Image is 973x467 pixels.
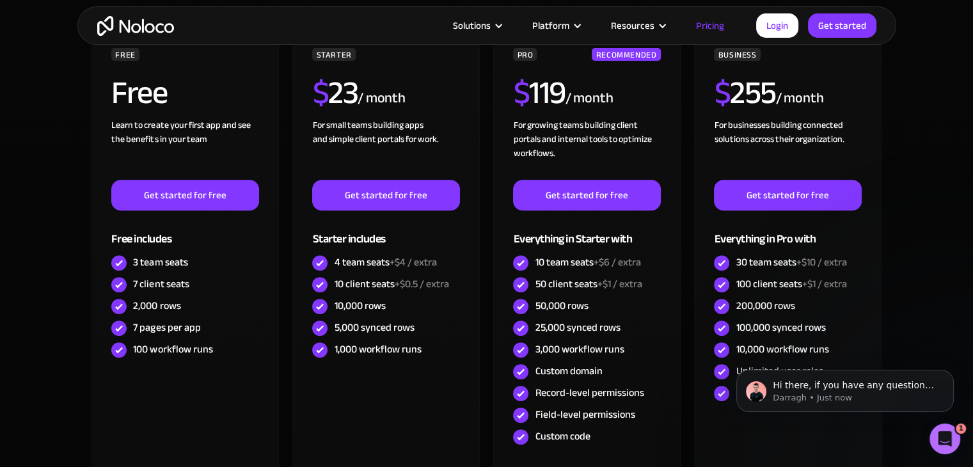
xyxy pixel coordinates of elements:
[802,274,846,294] span: +$1 / extra
[714,210,861,252] div: Everything in Pro with
[516,17,595,34] div: Platform
[334,277,448,291] div: 10 client seats
[133,277,189,291] div: 7 client seats
[680,17,740,34] a: Pricing
[714,118,861,180] div: For businesses building connected solutions across their organization. ‍
[133,255,187,269] div: 3 team seats
[535,408,635,422] div: Field-level permissions
[97,16,174,36] a: home
[535,342,624,356] div: 3,000 workflow runs
[111,77,167,109] h2: Free
[714,63,730,123] span: $
[714,77,775,109] h2: 255
[714,48,760,61] div: BUSINESS
[535,321,620,335] div: 25,000 synced rows
[736,255,846,269] div: 30 team seats
[775,88,823,109] div: / month
[111,48,139,61] div: FREE
[312,48,355,61] div: STARTER
[756,13,798,38] a: Login
[736,342,828,356] div: 10,000 workflow runs
[513,48,537,61] div: PRO
[312,77,358,109] h2: 23
[535,277,642,291] div: 50 client seats
[796,253,846,272] span: +$10 / extra
[736,277,846,291] div: 100 client seats
[611,17,654,34] div: Resources
[535,386,644,400] div: Record-level permissions
[592,48,660,61] div: RECOMMENDED
[956,423,966,434] span: 1
[565,88,613,109] div: / month
[513,180,660,210] a: Get started for free
[535,364,602,378] div: Custom domain
[736,299,795,313] div: 200,000 rows
[312,118,459,180] div: For small teams building apps and simple client portals for work. ‍
[133,342,212,356] div: 100 workflow runs
[513,118,660,180] div: For growing teams building client portals and internal tools to optimize workflows.
[389,253,436,272] span: +$4 / extra
[358,88,406,109] div: / month
[532,17,569,34] div: Platform
[334,342,421,356] div: 1,000 workflow runs
[736,321,825,335] div: 100,000 synced rows
[717,343,973,432] iframe: Intercom notifications message
[593,253,640,272] span: +$6 / extra
[929,423,960,454] iframe: Intercom live chat
[312,210,459,252] div: Starter includes
[334,321,414,335] div: 5,000 synced rows
[111,210,258,252] div: Free includes
[394,274,448,294] span: +$0.5 / extra
[513,63,529,123] span: $
[597,274,642,294] span: +$1 / extra
[437,17,516,34] div: Solutions
[111,118,258,180] div: Learn to create your first app and see the benefits in your team ‍
[133,299,180,313] div: 2,000 rows
[535,255,640,269] div: 10 team seats
[808,13,876,38] a: Get started
[595,17,680,34] div: Resources
[453,17,491,34] div: Solutions
[714,180,861,210] a: Get started for free
[312,180,459,210] a: Get started for free
[312,63,328,123] span: $
[334,299,385,313] div: 10,000 rows
[334,255,436,269] div: 4 team seats
[535,299,588,313] div: 50,000 rows
[111,180,258,210] a: Get started for free
[535,429,590,443] div: Custom code
[513,210,660,252] div: Everything in Starter with
[513,77,565,109] h2: 119
[133,321,200,335] div: 7 pages per app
